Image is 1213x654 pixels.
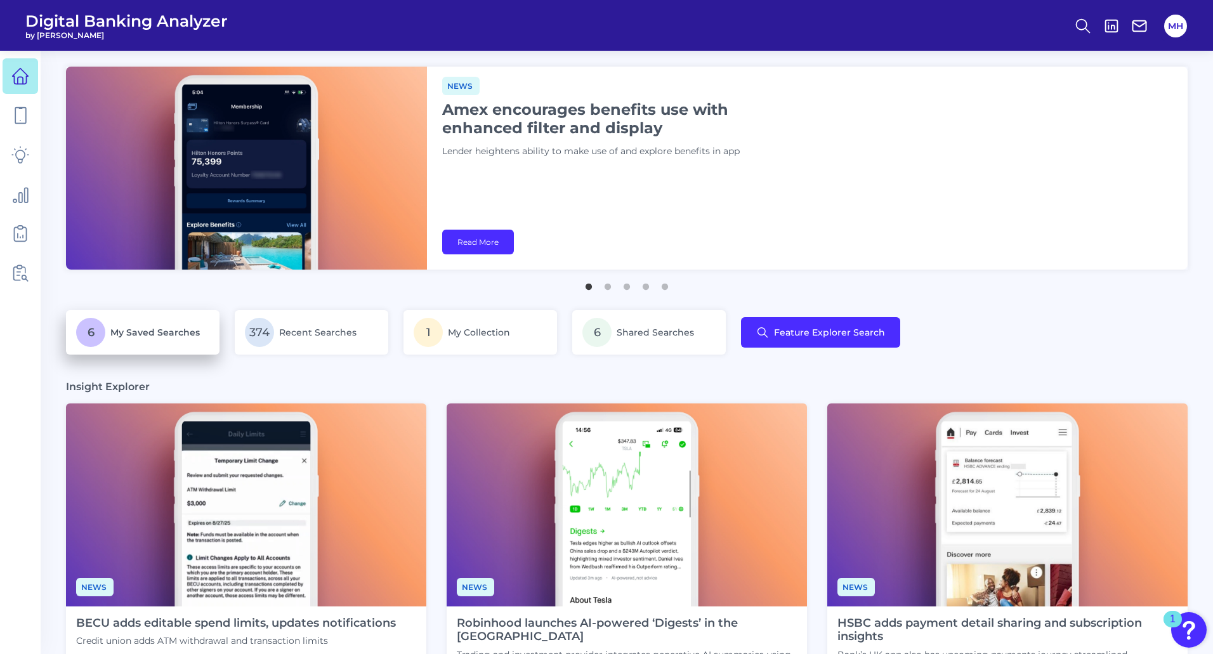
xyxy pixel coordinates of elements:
span: Digital Banking Analyzer [25,11,228,30]
p: Credit union adds ATM withdrawal and transaction limits [76,635,396,646]
a: 6My Saved Searches [66,310,220,355]
a: Read More [442,230,514,254]
a: News [457,580,494,592]
img: News - Phone (1).png [447,403,807,606]
span: by [PERSON_NAME] [25,30,228,40]
button: Feature Explorer Search [741,317,900,348]
button: Open Resource Center, 1 new notification [1171,612,1207,648]
a: News [442,79,480,91]
a: 374Recent Searches [235,310,388,355]
span: My Saved Searches [110,327,200,338]
img: News - Phone.png [827,403,1188,606]
a: News [76,580,114,592]
span: 6 [582,318,612,347]
span: News [837,578,875,596]
button: 5 [659,277,671,290]
a: 1My Collection [403,310,557,355]
h4: Robinhood launches AI-powered ‘Digests’ in the [GEOGRAPHIC_DATA] [457,617,797,644]
h4: BECU adds editable spend limits, updates notifications [76,617,396,631]
button: 1 [582,277,595,290]
span: Feature Explorer Search [774,327,885,337]
span: My Collection [448,327,510,338]
span: 374 [245,318,274,347]
span: News [76,578,114,596]
span: 6 [76,318,105,347]
span: Recent Searches [279,327,357,338]
img: News - Phone (2).png [66,403,426,606]
span: News [442,77,480,95]
span: News [457,578,494,596]
h1: Amex encourages benefits use with enhanced filter and display [442,100,759,137]
a: News [837,580,875,592]
button: 4 [639,277,652,290]
a: 6Shared Searches [572,310,726,355]
h3: Insight Explorer [66,380,150,393]
span: Shared Searches [617,327,694,338]
button: MH [1164,15,1187,37]
img: bannerImg [66,67,427,270]
p: Lender heightens ability to make use of and explore benefits in app [442,145,759,159]
span: 1 [414,318,443,347]
button: 3 [620,277,633,290]
h4: HSBC adds payment detail sharing and subscription insights [837,617,1177,644]
div: 1 [1170,619,1176,636]
button: 2 [601,277,614,290]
